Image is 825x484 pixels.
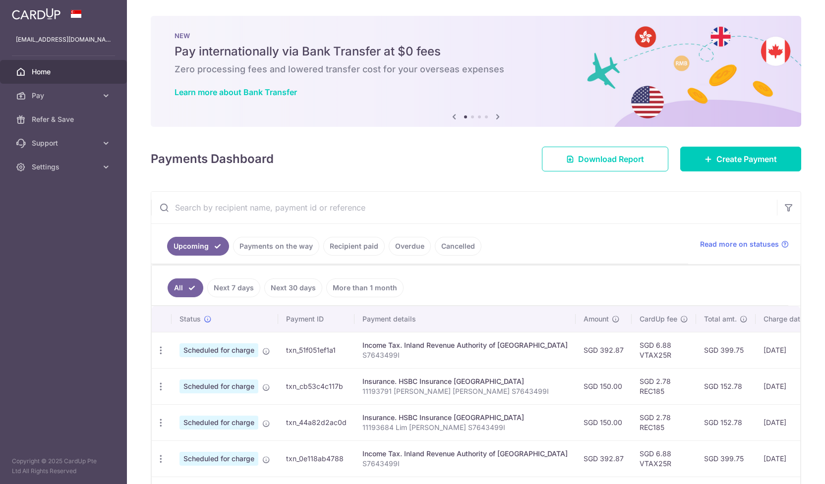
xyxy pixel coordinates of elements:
span: Support [32,138,97,148]
p: NEW [175,32,777,40]
td: SGD 399.75 [696,440,756,477]
td: SGD 399.75 [696,332,756,368]
img: Bank transfer banner [151,16,801,127]
a: Recipient paid [323,237,385,256]
span: Scheduled for charge [179,343,258,357]
td: txn_51f051ef1a1 [278,332,354,368]
td: SGD 2.78 REC185 [632,368,696,404]
span: Scheduled for charge [179,416,258,430]
a: Cancelled [435,237,481,256]
span: Refer & Save [32,114,97,124]
a: All [168,278,203,297]
th: Payment details [354,306,576,332]
a: Download Report [542,147,668,171]
td: SGD 150.00 [576,368,632,404]
h5: Pay internationally via Bank Transfer at $0 fees [175,44,777,59]
span: Amount [584,314,609,324]
td: txn_44a82d2ac0d [278,404,354,440]
p: [EMAIL_ADDRESS][DOMAIN_NAME] [16,35,111,45]
td: SGD 152.78 [696,368,756,404]
span: Create Payment [716,153,777,165]
a: Create Payment [680,147,801,171]
a: Read more on statuses [700,239,789,249]
h4: Payments Dashboard [151,150,274,168]
a: Next 30 days [264,278,322,297]
p: 11193791 [PERSON_NAME] [PERSON_NAME] S7643499I [362,386,568,396]
a: Next 7 days [207,278,260,297]
span: Pay [32,91,97,101]
span: Home [32,67,97,77]
input: Search by recipient name, payment id or reference [151,192,777,223]
span: Scheduled for charge [179,379,258,393]
td: SGD 392.87 [576,440,632,477]
span: Total amt. [704,314,737,324]
td: txn_cb53c4c117b [278,368,354,404]
div: Insurance. HSBC Insurance [GEOGRAPHIC_DATA] [362,413,568,423]
span: Settings [32,162,97,172]
img: CardUp [12,8,60,20]
td: txn_0e118ab4788 [278,440,354,477]
a: Overdue [389,237,431,256]
td: [DATE] [756,332,823,368]
a: Payments on the way [233,237,319,256]
td: SGD 150.00 [576,404,632,440]
td: [DATE] [756,368,823,404]
span: Status [179,314,201,324]
td: SGD 6.88 VTAX25R [632,440,696,477]
h6: Zero processing fees and lowered transfer cost for your overseas expenses [175,63,777,75]
p: S7643499I [362,350,568,360]
td: [DATE] [756,404,823,440]
div: Income Tax. Inland Revenue Authority of [GEOGRAPHIC_DATA] [362,449,568,459]
p: 11193684 Lim [PERSON_NAME] S7643499I [362,423,568,432]
span: CardUp fee [640,314,677,324]
th: Payment ID [278,306,354,332]
div: Insurance. HSBC Insurance [GEOGRAPHIC_DATA] [362,376,568,386]
a: Upcoming [167,237,229,256]
div: Income Tax. Inland Revenue Authority of [GEOGRAPHIC_DATA] [362,340,568,350]
td: SGD 392.87 [576,332,632,368]
td: SGD 152.78 [696,404,756,440]
span: Charge date [764,314,804,324]
td: SGD 6.88 VTAX25R [632,332,696,368]
td: [DATE] [756,440,823,477]
span: Read more on statuses [700,239,779,249]
a: More than 1 month [326,278,404,297]
a: Learn more about Bank Transfer [175,87,297,97]
p: S7643499I [362,459,568,469]
iframe: Opens a widget where you can find more information [763,454,815,479]
span: Download Report [578,153,644,165]
td: SGD 2.78 REC185 [632,404,696,440]
span: Scheduled for charge [179,452,258,466]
